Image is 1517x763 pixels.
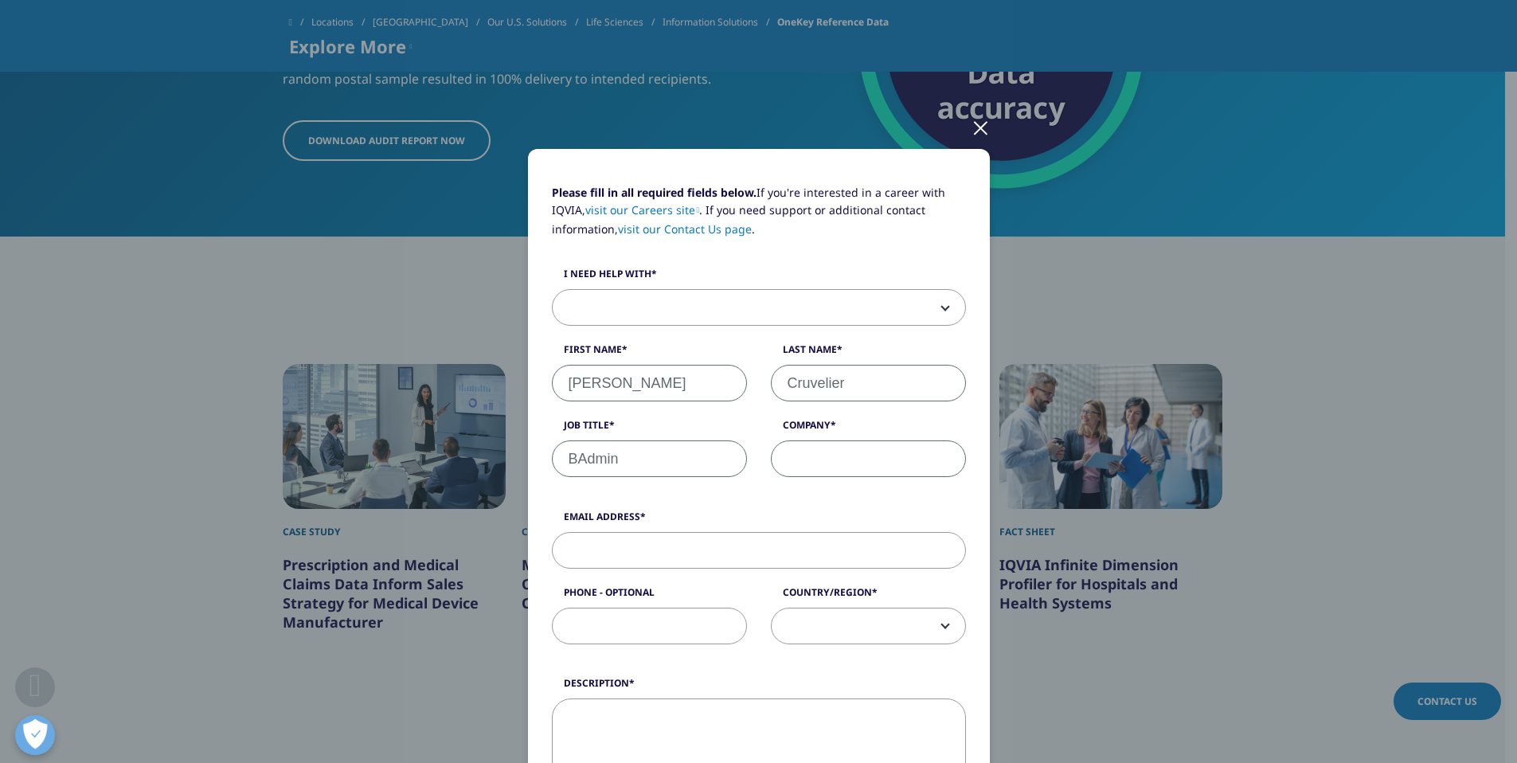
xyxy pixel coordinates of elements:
[552,185,757,200] strong: Please fill in all required fields below.
[552,342,747,365] label: First Name
[585,202,700,217] a: visit our Careers site
[552,267,966,289] label: I need help with
[552,510,966,532] label: Email Address
[552,585,747,608] label: Phone - Optional
[618,221,752,237] a: visit our Contact Us page
[15,715,55,755] button: Abrir preferencias
[552,184,966,250] p: If you're interested in a career with IQVIA, . If you need support or additional contact informat...
[552,676,966,698] label: Description
[771,342,966,365] label: Last Name
[771,585,966,608] label: Country/Region
[552,418,747,440] label: Job Title
[771,418,966,440] label: Company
